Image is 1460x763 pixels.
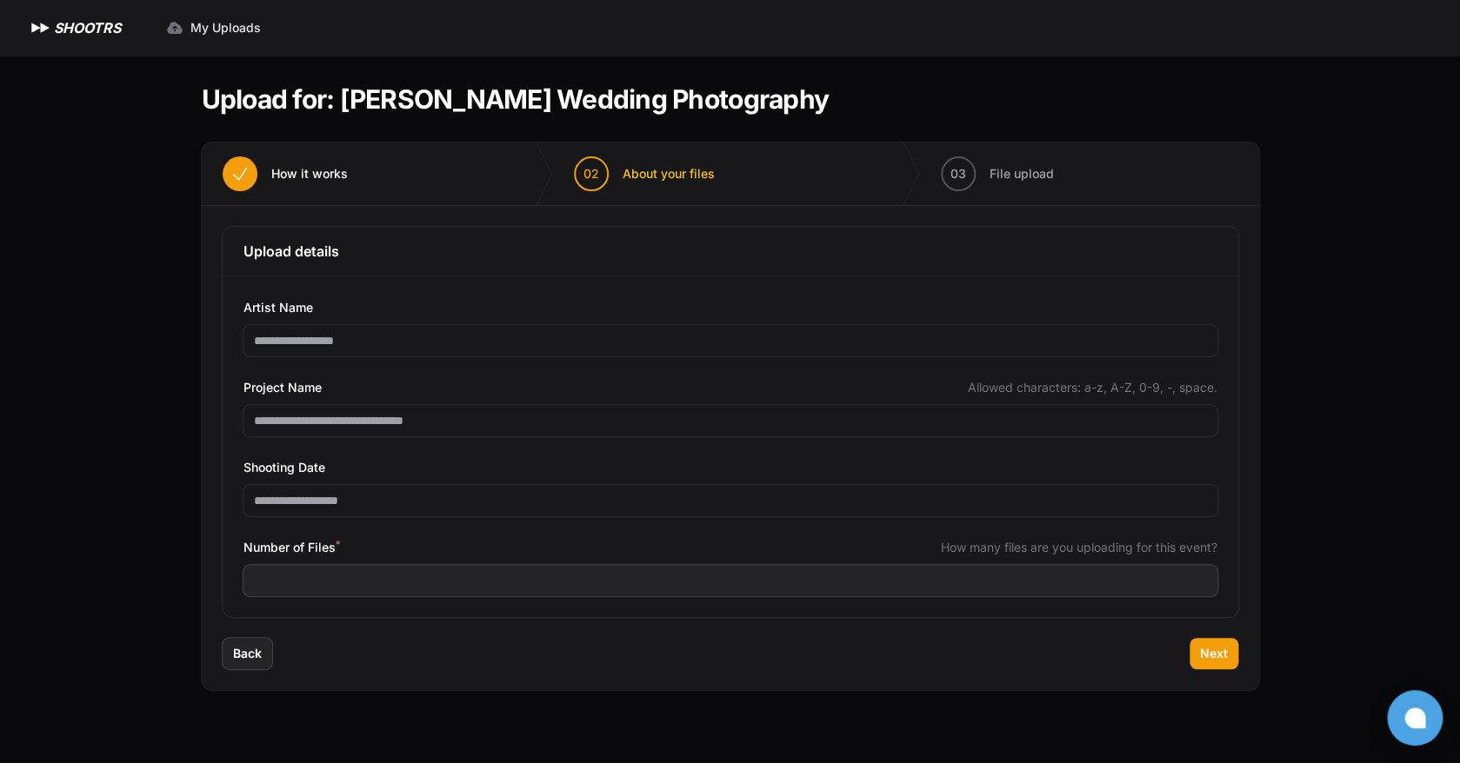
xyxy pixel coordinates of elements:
span: How many files are you uploading for this event? [941,539,1217,556]
span: My Uploads [190,19,261,36]
span: About your files [623,165,715,182]
span: Next [1200,645,1228,662]
span: Shooting Date [243,457,325,478]
h1: Upload for: [PERSON_NAME] Wedding Photography [202,83,829,115]
a: SHOOTRS SHOOTRS [28,17,121,38]
button: Open chat window [1387,690,1443,746]
span: Back [233,645,262,662]
span: 02 [583,165,599,182]
button: Back [223,638,272,669]
a: My Uploads [156,12,271,43]
button: How it works [202,143,369,205]
button: Next [1190,638,1238,669]
span: Number of Files [243,537,340,558]
h1: SHOOTRS [54,17,121,38]
span: Project Name [243,377,322,398]
span: Artist Name [243,297,313,318]
img: SHOOTRS [28,17,54,38]
span: How it works [271,165,348,182]
span: File upload [990,165,1054,182]
button: 03 File upload [920,143,1075,205]
h3: Upload details [243,241,1217,262]
span: Allowed characters: a-z, A-Z, 0-9, -, space. [968,379,1217,396]
button: 02 About your files [553,143,736,205]
span: 03 [950,165,966,182]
